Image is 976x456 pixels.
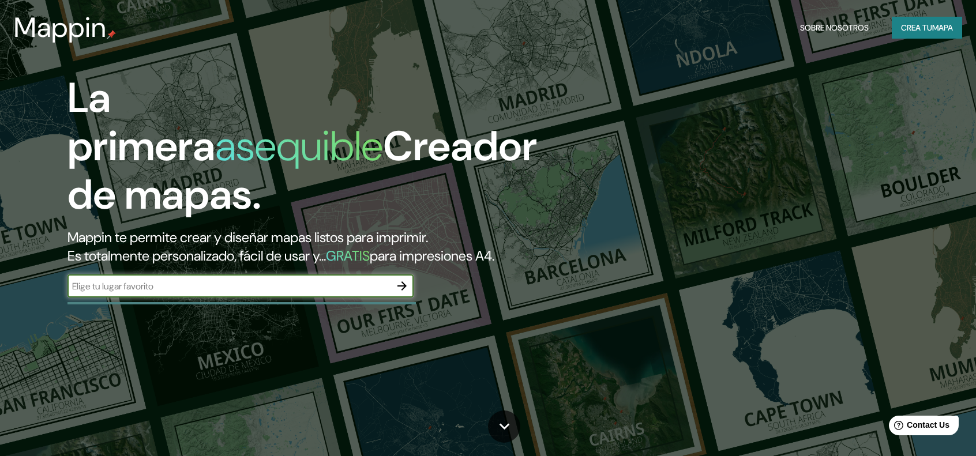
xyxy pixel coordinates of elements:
font: Crea tu [901,22,932,33]
input: Elige tu lugar favorito [67,280,391,293]
button: Sobre nosotros [795,17,873,39]
button: Crea tumapa [892,17,962,39]
font: Mappin [14,9,107,46]
font: Es totalmente personalizado, fácil de usar y... [67,247,326,265]
font: Mappin te permite crear y diseñar mapas listos para imprimir. [67,228,428,246]
font: GRATIS [326,247,370,265]
font: para impresiones A4. [370,247,494,265]
iframe: Help widget launcher [873,411,963,443]
img: pin de mapeo [107,30,116,39]
font: mapa [932,22,953,33]
font: asequible [215,119,383,173]
font: La primera [67,71,215,173]
font: Sobre nosotros [800,22,869,33]
font: Creador de mapas. [67,119,537,221]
